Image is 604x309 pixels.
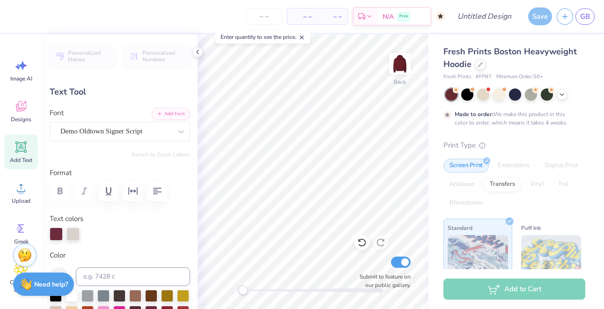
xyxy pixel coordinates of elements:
[68,50,110,63] span: Personalized Names
[246,8,282,25] input: – –
[521,235,582,282] img: Puff Ink
[448,235,508,282] img: Standard
[394,78,406,86] div: Back
[142,50,184,63] span: Personalized Numbers
[323,12,342,22] span: – –
[443,177,481,191] div: Applique
[50,213,83,224] label: Text colors
[521,223,541,233] span: Puff Ink
[496,73,543,81] span: Minimum Order: 50 +
[34,280,68,289] strong: Need help?
[450,7,519,26] input: Untitled Design
[539,159,584,173] div: Digital Print
[6,279,37,294] span: Clipart & logos
[238,286,248,295] div: Accessibility label
[293,12,312,22] span: – –
[553,177,575,191] div: Foil
[575,8,595,25] a: GB
[443,46,577,70] span: Fresh Prints Boston Heavyweight Hoodie
[524,177,550,191] div: Vinyl
[50,45,116,67] button: Personalized Names
[10,156,32,164] span: Add Text
[50,108,64,118] label: Font
[132,151,190,158] button: Switch to Greek Letters
[152,108,190,120] button: Add Font
[484,177,521,191] div: Transfers
[443,73,471,81] span: Fresh Prints
[443,140,585,151] div: Print Type
[390,54,409,73] img: Back
[11,116,31,123] span: Designs
[50,86,190,98] div: Text Tool
[50,250,190,261] label: Color
[124,45,190,67] button: Personalized Numbers
[455,110,494,118] strong: Made to order:
[76,267,190,286] input: e.g. 7428 c
[383,12,394,22] span: N/A
[476,73,492,81] span: # FP87
[50,168,190,178] label: Format
[580,11,590,22] span: GB
[215,30,310,44] div: Enter quantity to see the price.
[399,13,408,20] span: Free
[354,272,411,289] label: Submit to feature on our public gallery.
[455,110,570,127] div: We make this product in this color to order, which means it takes 4 weeks.
[14,238,29,245] span: Greek
[12,197,30,205] span: Upload
[443,196,489,210] div: Rhinestones
[10,75,32,82] span: Image AI
[443,159,489,173] div: Screen Print
[448,223,472,233] span: Standard
[492,159,536,173] div: Embroidery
